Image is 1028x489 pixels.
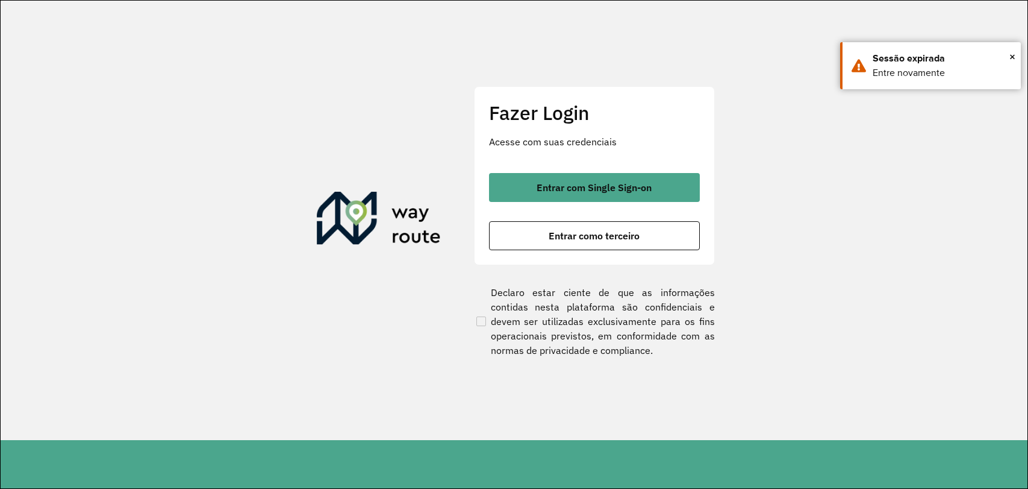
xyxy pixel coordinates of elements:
[1009,48,1015,66] span: ×
[474,285,715,358] label: Declaro estar ciente de que as informações contidas nesta plataforma são confidenciais e devem se...
[1009,48,1015,66] button: Close
[489,101,700,124] h2: Fazer Login
[317,192,441,250] img: Roteirizador AmbevTech
[537,183,652,192] span: Entrar com Single Sign-on
[489,173,700,202] button: button
[489,134,700,149] p: Acesse com suas credenciais
[549,231,640,241] span: Entrar como terceiro
[873,51,1012,66] div: Sessão expirada
[873,66,1012,80] div: Entre novamente
[489,221,700,250] button: button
